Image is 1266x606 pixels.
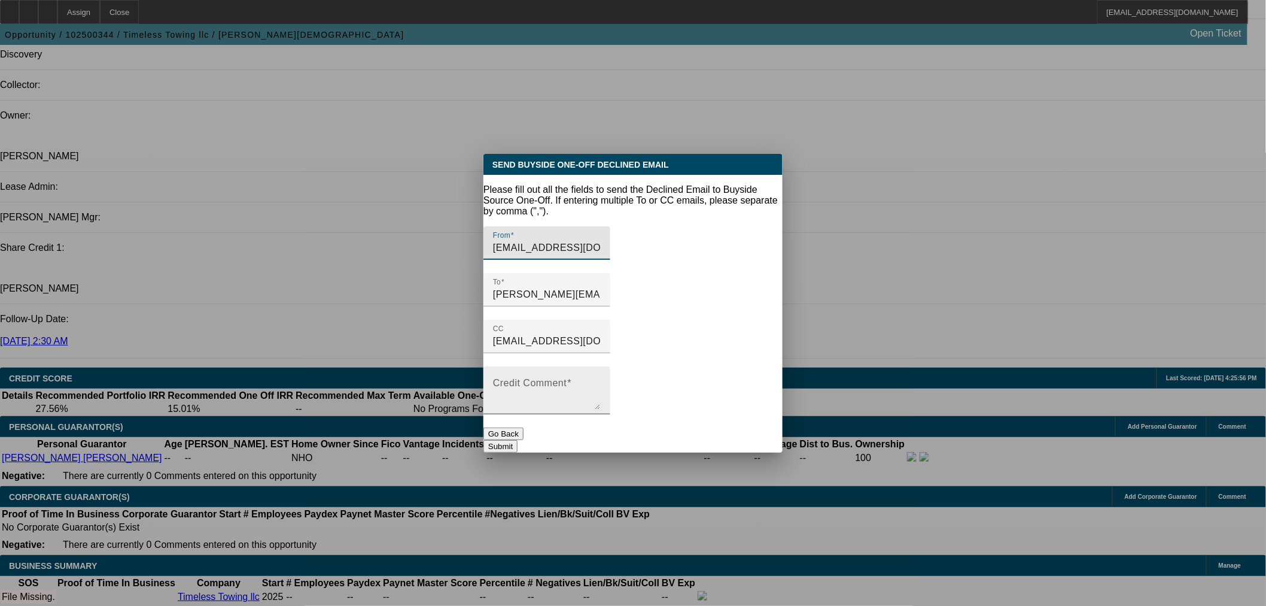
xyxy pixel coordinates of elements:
[493,278,501,286] mat-label: To
[483,440,518,453] button: Submit
[493,325,504,332] mat-label: CC
[493,231,510,239] mat-label: From
[483,184,783,217] p: Please fill out all the fields to send the Declined Email to Buyside Source One-Off. If entering ...
[492,160,669,169] span: Send Buyside One-Off Declined Email
[493,378,567,388] mat-label: Credit Comment
[483,428,524,440] button: Go Back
